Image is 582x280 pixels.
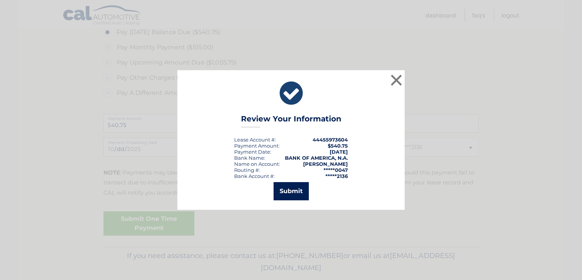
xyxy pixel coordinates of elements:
[274,182,309,200] button: Submit
[303,161,348,167] strong: [PERSON_NAME]
[234,149,271,155] div: :
[234,143,280,149] div: Payment Amount:
[234,149,270,155] span: Payment Date
[234,155,265,161] div: Bank Name:
[234,167,260,173] div: Routing #:
[389,72,404,88] button: ×
[241,114,341,127] h3: Review Your Information
[313,137,348,143] strong: 44455973604
[234,161,280,167] div: Name on Account:
[234,173,275,179] div: Bank Account #:
[330,149,348,155] span: [DATE]
[285,155,348,161] strong: BANK OF AMERICA, N.A.
[328,143,348,149] span: $540.75
[234,137,276,143] div: Lease Account #:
